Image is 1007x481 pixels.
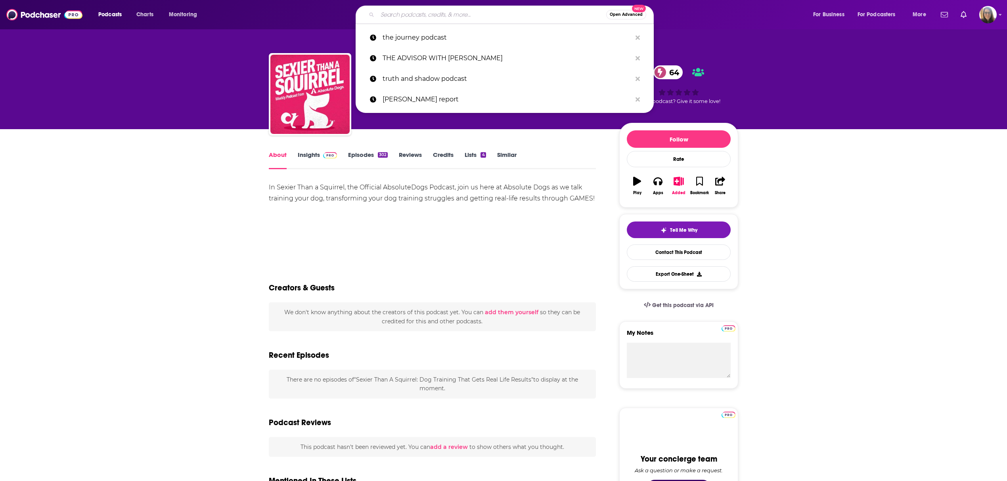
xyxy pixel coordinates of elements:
a: Charts [131,8,158,21]
button: open menu [93,8,132,21]
span: For Business [813,9,844,20]
div: In Sexier Than a Squirrel, the Official AbsoluteDogs Podcast, join us here at Absolute Dogs as we... [269,182,596,204]
span: Charts [136,9,153,20]
span: New [632,5,646,12]
button: Share [710,172,731,200]
img: tell me why sparkle [660,227,667,233]
span: Logged in as akolesnik [979,6,997,23]
img: Podchaser - Follow, Share and Rate Podcasts [6,7,82,22]
div: Rate [627,151,731,167]
img: Podchaser Pro [722,412,735,418]
div: 64Good podcast? Give it some love! [619,60,738,109]
div: 302 [378,152,388,158]
img: Sexier Than A Squirrel: Dog Training That Gets Real Life Results [270,55,350,134]
a: Contact This Podcast [627,244,731,260]
a: [PERSON_NAME] report [356,89,654,110]
button: Play [627,172,647,200]
span: Good podcast? Give it some love! [637,98,720,104]
button: open menu [163,8,207,21]
img: Podchaser Pro [323,152,337,158]
img: User Profile [979,6,997,23]
p: THE ADVISOR WITH STACEY CHILLEMI [383,48,632,69]
span: Open Advanced [610,13,643,17]
span: Get this podcast via API [652,302,714,309]
button: open menu [852,8,907,21]
div: Ask a question or make a request. [635,467,723,473]
p: opperman report [383,89,632,110]
button: Follow [627,130,731,148]
div: Apps [653,191,663,195]
button: Show profile menu [979,6,997,23]
span: For Podcasters [858,9,896,20]
span: More [913,9,926,20]
a: InsightsPodchaser Pro [298,151,337,169]
span: We don't know anything about the creators of this podcast yet . You can so they can be credited f... [284,309,580,324]
a: Pro website [722,324,735,332]
a: Reviews [399,151,422,169]
h2: Recent Episodes [269,350,329,360]
a: THE ADVISOR WITH [PERSON_NAME] [356,48,654,69]
div: Play [633,191,641,195]
div: 4 [481,152,486,158]
span: 64 [661,65,683,79]
button: Apps [647,172,668,200]
div: Your concierge team [641,454,717,464]
h2: Creators & Guests [269,283,335,293]
a: Episodes302 [348,151,388,169]
a: Show notifications dropdown [957,8,970,21]
button: Added [668,172,689,200]
button: Open AdvancedNew [606,10,646,19]
div: Added [672,191,685,195]
h3: Podcast Reviews [269,418,331,428]
span: Podcasts [98,9,122,20]
div: Share [715,191,726,195]
button: open menu [907,8,936,21]
a: Credits [433,151,454,169]
a: Similar [497,151,517,169]
span: Tell Me Why [670,227,697,233]
a: Get this podcast via API [638,296,720,315]
span: Monitoring [169,9,197,20]
a: Pro website [722,410,735,418]
button: tell me why sparkleTell Me Why [627,221,731,238]
div: Search podcasts, credits, & more... [363,6,661,24]
label: My Notes [627,329,731,343]
button: Bookmark [689,172,710,200]
button: add them yourself [485,309,538,315]
a: Lists4 [465,151,486,169]
a: the journey podcast [356,27,654,48]
a: Show notifications dropdown [938,8,951,21]
p: truth and shadow podcast [383,69,632,89]
img: Podchaser Pro [722,325,735,332]
p: the journey podcast [383,27,632,48]
button: Export One-Sheet [627,266,731,282]
button: open menu [808,8,854,21]
a: 64 [653,65,683,79]
button: add a review [430,443,468,451]
div: Bookmark [690,191,709,195]
a: truth and shadow podcast [356,69,654,89]
input: Search podcasts, credits, & more... [377,8,606,21]
a: About [269,151,287,169]
span: There are no episodes of "Sexier Than A Squirrel: Dog Training That Gets Real Life Results" to di... [287,376,578,392]
span: This podcast hasn't been reviewed yet. You can to show others what you thought. [301,443,564,450]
